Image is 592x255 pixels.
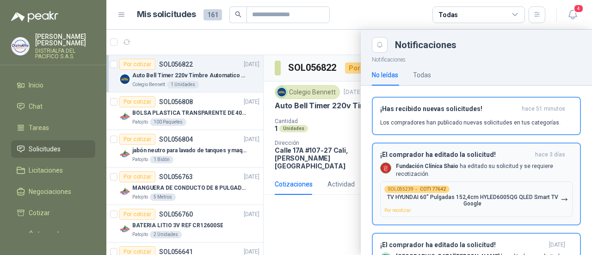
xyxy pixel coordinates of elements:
button: ¡El comprador ha editado la solicitud!hace 3 días Company LogoFundación Clínica Shaio ha editado ... [372,143,581,226]
span: Tareas [29,123,49,133]
b: COT177642 [420,187,446,192]
h3: ¡El comprador ha editado la solicitud! [380,241,545,249]
span: hace 3 días [535,151,565,159]
p: [PERSON_NAME] [PERSON_NAME] [35,33,95,46]
span: Órdenes de Compra [29,229,86,249]
p: DISTRIALFA DEL PACIFICO S.A.S. [35,48,95,59]
b: Fundación Clínica Shaio [396,163,458,169]
a: Licitaciones [11,162,95,179]
div: SOL055239 → [384,186,450,193]
h3: ¡Has recibido nuevas solicitudes! [380,105,518,113]
a: Chat [11,98,95,115]
h3: ¡El comprador ha editado la solicitud! [380,151,531,159]
span: search [235,11,241,18]
a: Solicitudes [11,140,95,158]
p: Notificaciones [361,53,592,64]
img: Company Logo [12,37,29,55]
h1: Mis solicitudes [137,8,196,21]
a: Órdenes de Compra [11,225,95,253]
button: SOL055239→COT177642TV HYUNDAI 60" Pulgadas 152,4cm HYLED6005QG QLED Smart TV GooglePor recotizar [380,181,573,217]
span: hace 51 minutos [522,105,565,113]
button: 4 [564,6,581,23]
p: ha editado su solicitud y se requiere recotización. [396,162,573,178]
span: Inicio [29,80,43,90]
div: Todas [413,70,431,80]
p: Los compradores han publicado nuevas solicitudes en tus categorías. [380,118,561,127]
div: Todas [438,10,458,20]
span: Solicitudes [29,144,61,154]
img: Company Logo [381,163,391,173]
a: Cotizar [11,204,95,222]
a: Inicio [11,76,95,94]
span: [DATE] [549,241,565,249]
button: ¡Has recibido nuevas solicitudes!hace 51 minutos Los compradores han publicado nuevas solicitudes... [372,97,581,135]
span: Licitaciones [29,165,63,175]
img: Logo peakr [11,11,58,22]
div: No leídas [372,70,398,80]
span: 4 [573,4,584,13]
span: 161 [203,9,222,20]
span: Cotizar [29,208,50,218]
div: Notificaciones [395,40,581,50]
button: Close [372,37,388,53]
a: Tareas [11,119,95,137]
span: Negociaciones [29,187,71,197]
p: TV HYUNDAI 60" Pulgadas 152,4cm HYLED6005QG QLED Smart TV Google [384,194,561,207]
span: Chat [29,101,43,112]
span: Por recotizar [384,208,411,213]
a: Negociaciones [11,183,95,200]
